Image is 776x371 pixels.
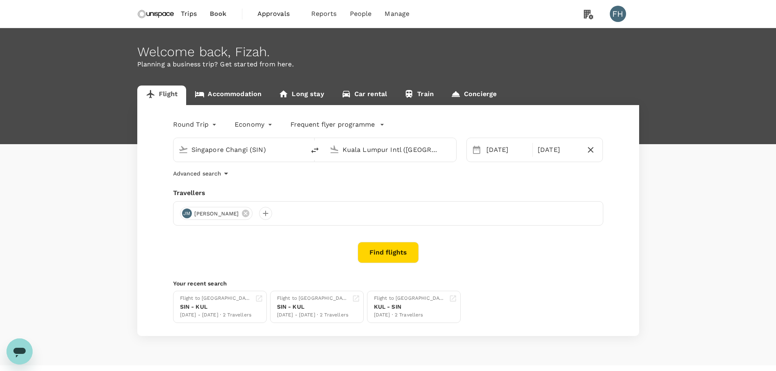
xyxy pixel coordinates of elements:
a: Car rental [333,86,396,105]
button: Find flights [358,242,419,263]
span: Book [210,9,227,19]
div: SIN - KUL [180,303,252,311]
p: Frequent flyer programme [290,120,375,130]
div: SIN - KUL [277,303,349,311]
button: Advanced search [173,169,231,178]
div: Travellers [173,188,603,198]
span: Trips [181,9,197,19]
p: Advanced search [173,169,221,178]
div: Economy [235,118,274,131]
div: JM[PERSON_NAME] [180,207,253,220]
button: Open [451,149,452,150]
div: [DATE] - [DATE] · 2 Travellers [180,311,252,319]
div: [DATE] [483,142,531,158]
span: Approvals [257,9,298,19]
img: Unispace [137,5,175,23]
div: [DATE] · 2 Travellers [374,311,446,319]
span: [PERSON_NAME] [189,210,244,218]
div: Round Trip [173,118,219,131]
span: People [350,9,372,19]
div: Flight to [GEOGRAPHIC_DATA] [374,294,446,303]
a: Long stay [270,86,332,105]
span: Reports [311,9,337,19]
a: Train [396,86,442,105]
input: Depart from [191,143,288,156]
p: Your recent search [173,279,603,288]
iframe: Button to launch messaging window [7,338,33,364]
div: Flight to [GEOGRAPHIC_DATA] [180,294,252,303]
input: Going to [343,143,439,156]
a: Flight [137,86,187,105]
button: Open [299,149,301,150]
button: delete [305,140,325,160]
div: KUL - SIN [374,303,446,311]
button: Frequent flyer programme [290,120,385,130]
div: FH [610,6,626,22]
div: JM [182,209,192,218]
div: [DATE] [534,142,582,158]
a: Accommodation [186,86,270,105]
span: Manage [385,9,409,19]
div: [DATE] - [DATE] · 2 Travellers [277,311,349,319]
div: Flight to [GEOGRAPHIC_DATA] [277,294,349,303]
a: Concierge [442,86,505,105]
div: Welcome back , Fizah . [137,44,639,59]
p: Planning a business trip? Get started from here. [137,59,639,69]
